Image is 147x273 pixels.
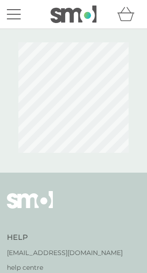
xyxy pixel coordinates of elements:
div: basket [117,5,140,23]
a: [EMAIL_ADDRESS][DOMAIN_NAME] [7,248,123,258]
button: menu [7,6,21,23]
h4: Help [7,232,123,243]
img: smol [7,191,53,222]
a: help centre [7,262,123,273]
img: smol [51,6,96,23]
